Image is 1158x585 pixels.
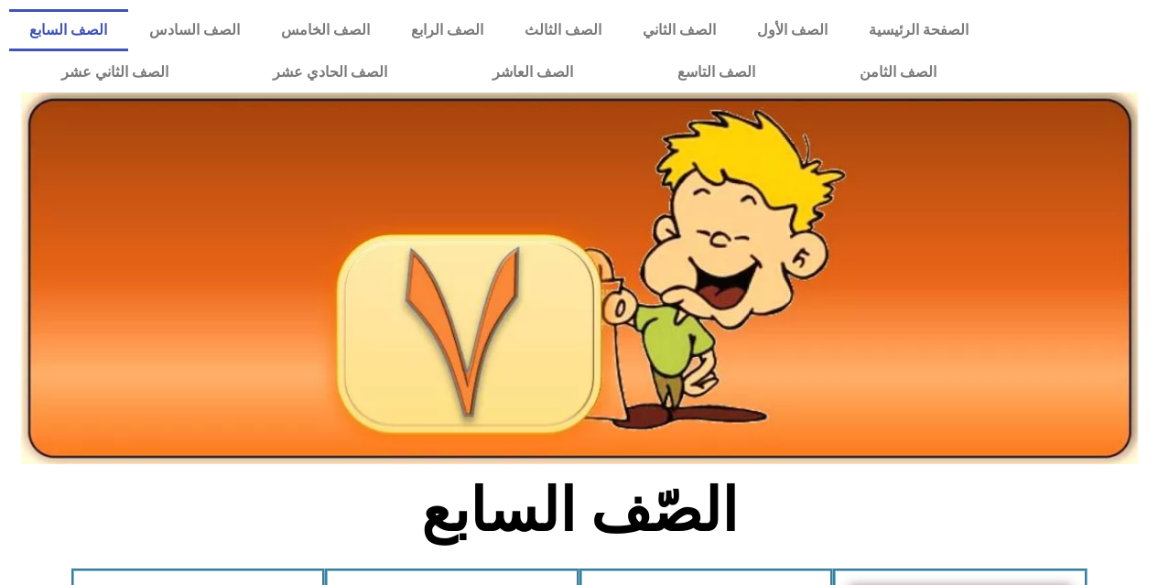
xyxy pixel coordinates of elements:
[9,9,128,51] a: الصف السابع
[807,51,989,93] a: الصف الثامن
[622,9,736,51] a: الصف الثاني
[260,9,390,51] a: الصف الخامس
[390,9,503,51] a: الصف الرابع
[9,51,221,93] a: الصف الثاني عشر
[440,51,625,93] a: الصف العاشر
[503,9,622,51] a: الصف الثالث
[625,51,807,93] a: الصف التاسع
[128,9,260,51] a: الصف السادس
[276,475,882,547] h2: الصّف السابع
[221,51,439,93] a: الصف الحادي عشر
[848,9,989,51] a: الصفحة الرئيسية
[736,9,848,51] a: الصف الأول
